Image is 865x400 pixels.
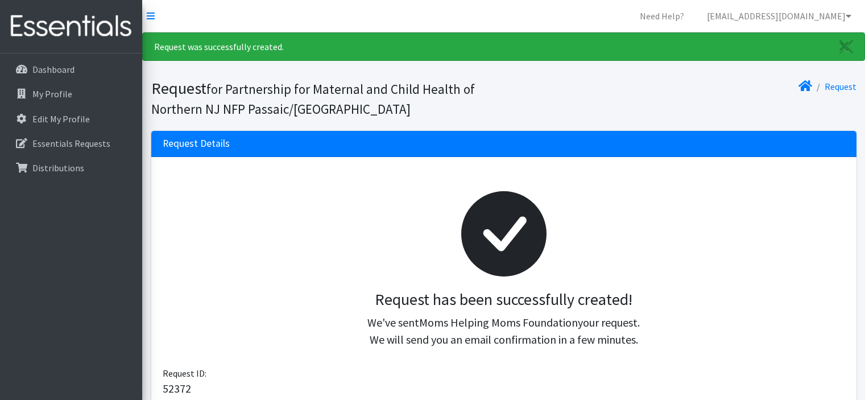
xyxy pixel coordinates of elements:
[163,138,230,150] h3: Request Details
[172,290,836,310] h3: Request has been successfully created!
[32,138,110,149] p: Essentials Requests
[32,113,90,125] p: Edit My Profile
[828,33,864,60] a: Close
[825,81,856,92] a: Request
[172,314,836,348] p: We've sent your request. We will send you an email confirmation in a few minutes.
[32,64,75,75] p: Dashboard
[419,315,578,329] span: Moms Helping Moms Foundation
[163,368,206,379] span: Request ID:
[5,132,138,155] a: Essentials Requests
[631,5,693,27] a: Need Help?
[163,380,845,397] p: 52372
[5,83,138,105] a: My Profile
[5,108,138,130] a: Edit My Profile
[5,7,138,46] img: HumanEssentials
[5,156,138,179] a: Distributions
[5,58,138,81] a: Dashboard
[142,32,865,61] div: Request was successfully created.
[151,81,475,117] small: for Partnership for Maternal and Child Health of Northern NJ NFP Passaic/[GEOGRAPHIC_DATA]
[151,79,500,118] h1: Request
[698,5,860,27] a: [EMAIL_ADDRESS][DOMAIN_NAME]
[32,88,72,100] p: My Profile
[32,162,84,174] p: Distributions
